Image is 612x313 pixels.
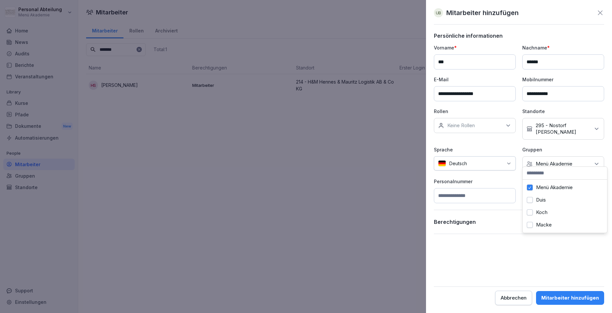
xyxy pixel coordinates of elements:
p: Persönliche informationen [434,32,604,39]
p: Berechtigungen [434,219,476,225]
label: Menü Akademie [536,185,573,190]
p: Rollen [434,108,516,115]
p: Standorte [522,108,604,115]
button: Mitarbeiter hinzufügen [536,291,604,305]
div: UB [434,8,443,17]
p: Vorname [434,44,516,51]
div: Abbrechen [501,294,527,302]
label: Macke [536,222,552,228]
p: Gruppen [522,146,604,153]
div: Deutsch [434,156,516,170]
p: Mobilnummer [522,76,604,83]
img: de.svg [438,160,446,166]
p: Keine Rollen [447,122,475,129]
p: E-Mail [434,76,516,83]
label: Koch [536,209,547,215]
label: Duis [536,197,546,203]
p: Mitarbeiter hinzufügen [446,8,519,18]
p: Nachname [522,44,604,51]
p: Menü Akademie [536,161,572,167]
p: 295 - Nostorf [PERSON_NAME] [536,122,590,135]
p: Personalnummer [434,178,516,185]
button: Abbrechen [495,291,532,305]
p: Sprache [434,146,516,153]
div: Mitarbeiter hinzufügen [541,294,599,302]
